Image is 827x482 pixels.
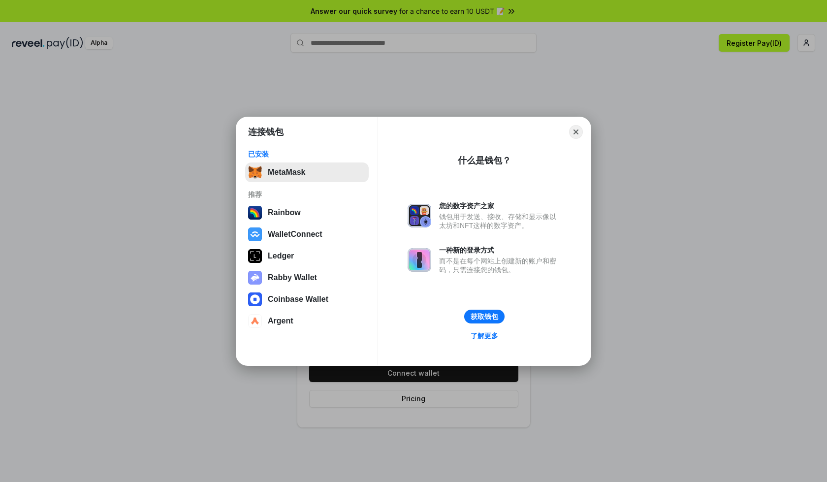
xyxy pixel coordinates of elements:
[245,311,369,331] button: Argent
[268,317,293,325] div: Argent
[248,292,262,306] img: svg+xml,%3Csvg%20width%3D%2228%22%20height%3D%2228%22%20viewBox%3D%220%200%2028%2028%22%20fill%3D...
[439,201,561,210] div: 您的数字资产之家
[268,273,317,282] div: Rabby Wallet
[408,248,431,272] img: svg+xml,%3Csvg%20xmlns%3D%22http%3A%2F%2Fwww.w3.org%2F2000%2Fsvg%22%20fill%3D%22none%22%20viewBox...
[268,252,294,260] div: Ledger
[248,190,366,199] div: 推荐
[245,225,369,244] button: WalletConnect
[464,310,505,323] button: 获取钱包
[471,312,498,321] div: 获取钱包
[245,268,369,288] button: Rabby Wallet
[458,155,511,166] div: 什么是钱包？
[248,314,262,328] img: svg+xml,%3Csvg%20width%3D%2228%22%20height%3D%2228%22%20viewBox%3D%220%200%2028%2028%22%20fill%3D...
[408,204,431,227] img: svg+xml,%3Csvg%20xmlns%3D%22http%3A%2F%2Fwww.w3.org%2F2000%2Fsvg%22%20fill%3D%22none%22%20viewBox...
[245,246,369,266] button: Ledger
[439,246,561,255] div: 一种新的登录方式
[569,125,583,139] button: Close
[439,212,561,230] div: 钱包用于发送、接收、存储和显示像以太坊和NFT这样的数字资产。
[268,208,301,217] div: Rainbow
[268,295,328,304] div: Coinbase Wallet
[245,203,369,223] button: Rainbow
[268,230,322,239] div: WalletConnect
[248,150,366,159] div: 已安装
[248,165,262,179] img: svg+xml,%3Csvg%20fill%3D%22none%22%20height%3D%2233%22%20viewBox%3D%220%200%2035%2033%22%20width%...
[248,271,262,285] img: svg+xml,%3Csvg%20xmlns%3D%22http%3A%2F%2Fwww.w3.org%2F2000%2Fsvg%22%20fill%3D%22none%22%20viewBox...
[245,162,369,182] button: MetaMask
[465,329,504,342] a: 了解更多
[439,257,561,274] div: 而不是在每个网站上创建新的账户和密码，只需连接您的钱包。
[248,249,262,263] img: svg+xml,%3Csvg%20xmlns%3D%22http%3A%2F%2Fwww.w3.org%2F2000%2Fsvg%22%20width%3D%2228%22%20height%3...
[248,227,262,241] img: svg+xml,%3Csvg%20width%3D%2228%22%20height%3D%2228%22%20viewBox%3D%220%200%2028%2028%22%20fill%3D...
[248,206,262,220] img: svg+xml,%3Csvg%20width%3D%22120%22%20height%3D%22120%22%20viewBox%3D%220%200%20120%20120%22%20fil...
[248,126,284,138] h1: 连接钱包
[245,289,369,309] button: Coinbase Wallet
[268,168,305,177] div: MetaMask
[471,331,498,340] div: 了解更多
